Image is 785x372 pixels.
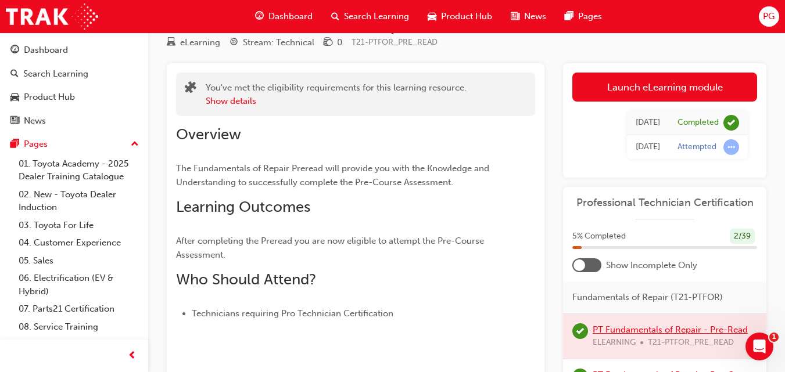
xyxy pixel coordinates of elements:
span: guage-icon [255,9,264,24]
span: PG [763,10,775,23]
div: Sun Sep 21 2025 19:24:59 GMT+1000 (Australian Eastern Standard Time) [636,116,660,129]
span: pages-icon [10,139,19,150]
span: news-icon [10,116,19,127]
div: Pages [24,138,48,151]
span: Fundamentals of Repair (T21-PTFOR) [572,291,723,304]
span: Show Incomplete Only [606,259,697,272]
div: eLearning [180,36,220,49]
a: car-iconProduct Hub [418,5,501,28]
a: Search Learning [5,63,144,85]
div: Dashboard [24,44,68,57]
a: 04. Customer Experience [14,234,144,252]
span: learningRecordVerb_COMPLETE-icon [572,323,588,339]
div: Product Hub [24,91,75,104]
div: Search Learning [23,67,88,81]
span: guage-icon [10,45,19,56]
span: Learning Outcomes [176,198,310,216]
div: Type [167,35,220,50]
a: guage-iconDashboard [246,5,322,28]
span: 1 [769,333,779,342]
a: Professional Technician Certification [572,196,757,210]
a: News [5,110,144,132]
div: You've met the eligibility requirements for this learning resource. [206,81,467,107]
button: Show details [206,95,256,108]
div: Price [324,35,342,50]
span: Who Should Attend? [176,270,316,288]
a: 07. Parts21 Certification [14,300,144,318]
span: car-icon [428,9,436,24]
div: 0 [337,36,342,49]
a: pages-iconPages [555,5,611,28]
span: Search Learning [344,10,409,23]
a: 03. Toyota For Life [14,216,144,234]
iframe: Intercom live chat [745,333,773,360]
a: 02. New - Toyota Dealer Induction [14,186,144,216]
a: search-iconSearch Learning [322,5,418,28]
div: Sun Sep 21 2025 19:21:59 GMT+1000 (Australian Eastern Standard Time) [636,140,660,154]
span: puzzle-icon [185,82,196,96]
span: Technicians requiring Pro Technician Certification [192,308,393,319]
span: Product Hub [441,10,492,23]
span: Dashboard [268,10,313,23]
a: Launch eLearning module [572,73,757,102]
div: News [24,114,46,128]
div: Stream [230,35,314,50]
div: 2 / 39 [730,229,755,244]
div: Stream: Technical [243,36,314,49]
button: Pages [5,133,144,155]
a: 01. Toyota Academy - 2025 Dealer Training Catalogue [14,155,144,186]
span: search-icon [10,69,19,80]
span: search-icon [331,9,339,24]
span: After completing the Preread you are now eligible to attempt the Pre-Course Assessment. [176,236,486,260]
a: 08. Service Training [14,318,144,336]
span: Pages [578,10,602,23]
span: car-icon [10,92,19,103]
span: prev-icon [128,349,137,363]
span: pages-icon [565,9,573,24]
a: 09. Technical Training [14,335,144,353]
span: Learning resource code [352,37,438,47]
span: learningResourceType_ELEARNING-icon [167,38,175,48]
a: Product Hub [5,86,144,108]
span: news-icon [511,9,519,24]
span: target-icon [230,38,238,48]
span: money-icon [324,38,332,48]
span: Overview [176,125,241,143]
div: Attempted [678,142,716,153]
img: Trak [6,3,98,30]
a: 05. Sales [14,252,144,270]
span: The Fundamentals of Repair Preread will provide you with the Knowledge and Understanding to succe... [176,163,492,187]
span: learningRecordVerb_ATTEMPT-icon [723,139,739,155]
span: 5 % Completed [572,230,626,243]
a: 06. Electrification (EV & Hybrid) [14,269,144,300]
span: learningRecordVerb_COMPLETE-icon [723,115,739,131]
span: up-icon [131,137,139,152]
span: News [524,10,546,23]
div: Completed [678,117,719,128]
button: DashboardSearch LearningProduct HubNews [5,37,144,133]
a: Dashboard [5,39,144,61]
button: PG [759,6,779,27]
a: news-iconNews [501,5,555,28]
